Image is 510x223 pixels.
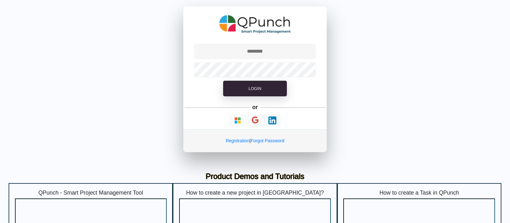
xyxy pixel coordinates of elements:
button: Continue With LinkedIn [264,114,281,127]
a: Registration [226,138,250,143]
div: | [183,129,327,152]
h3: Product Demos and Tutorials [13,172,497,181]
h5: or [251,103,259,112]
img: Loading... [268,116,276,124]
h5: How to create a Task in QPunch [343,190,495,196]
span: Login [249,86,261,91]
a: Forgot Password [251,138,284,143]
img: QPunch [219,13,291,36]
h5: How to create a new project in [GEOGRAPHIC_DATA]? [179,190,331,196]
button: Continue With Microsoft Azure [229,114,246,127]
button: Continue With Google [247,114,263,127]
h5: QPunch - Smart Project Management Tool [15,190,167,196]
img: Loading... [234,116,242,124]
button: Login [223,81,287,97]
